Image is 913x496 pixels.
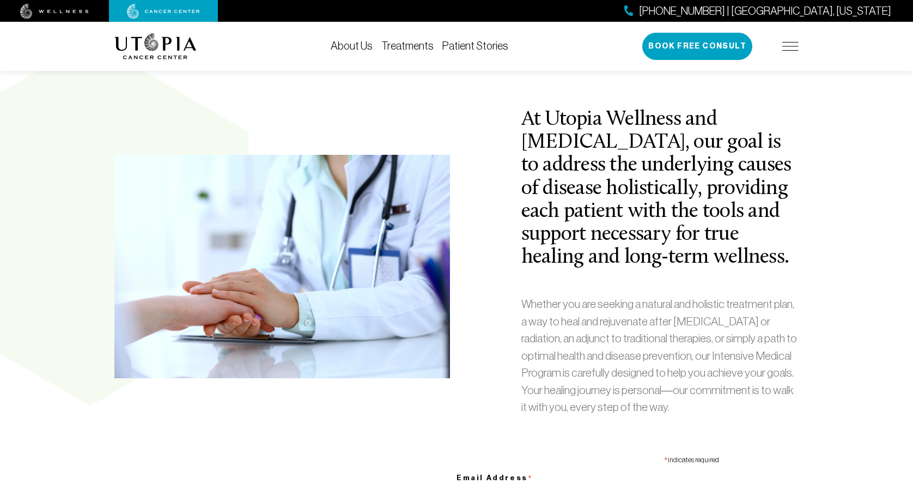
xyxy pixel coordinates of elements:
[521,108,799,269] h2: At Utopia Wellness and [MEDICAL_DATA], our goal is to address the underlying causes of disease ho...
[456,451,719,467] div: indicates required
[624,3,891,19] a: [PHONE_NUMBER] | [GEOGRAPHIC_DATA], [US_STATE]
[639,3,891,19] span: [PHONE_NUMBER] | [GEOGRAPHIC_DATA], [US_STATE]
[782,42,799,51] img: icon-hamburger
[442,40,508,52] a: Patient Stories
[521,295,799,416] p: Whether you are seeking a natural and holistic treatment plan, a way to heal and rejuvenate after...
[20,4,89,19] img: wellness
[114,33,197,59] img: logo
[331,40,373,52] a: About Us
[381,40,434,52] a: Treatments
[642,33,752,60] button: Book Free Consult
[127,4,200,19] img: cancer center
[456,467,719,486] label: Email Address
[114,155,450,379] img: At Utopia Wellness and Cancer Center, our goal is to address the underlying causes of disease hol...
